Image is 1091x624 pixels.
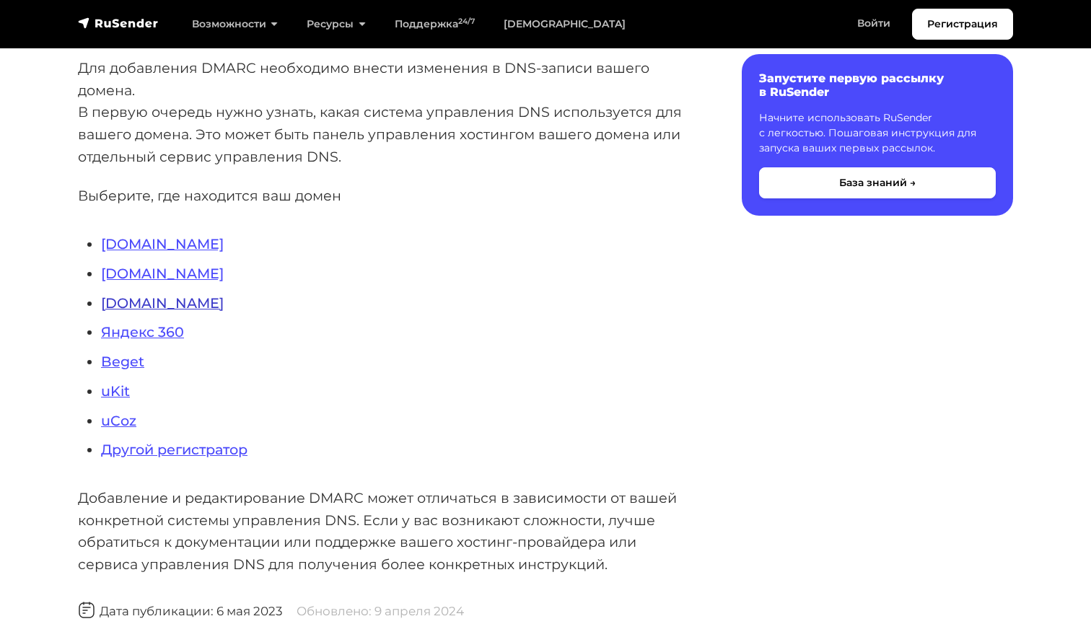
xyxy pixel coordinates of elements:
[912,9,1013,40] a: Регистрация
[101,265,224,282] a: [DOMAIN_NAME]
[101,235,224,252] a: [DOMAIN_NAME]
[101,353,144,370] a: Beget
[742,54,1013,216] a: Запустите первую рассылку в RuSender Начните использовать RuSender с легкостью. Пошаговая инструк...
[101,412,136,429] a: uCoz
[843,9,905,38] a: Войти
[101,382,130,400] a: uKit
[759,167,996,198] button: База знаний →
[101,294,224,312] a: [DOMAIN_NAME]
[101,323,184,340] a: Яндекс 360
[759,110,996,156] p: Начните использовать RuSender с легкостью. Пошаговая инструкция для запуска ваших первых рассылок.
[78,185,696,207] p: Выберите, где находится ваш домен
[292,9,380,39] a: Ресурсы
[78,16,159,30] img: RuSender
[458,17,475,26] sup: 24/7
[380,9,489,39] a: Поддержка24/7
[759,71,996,99] h6: Запустите первую рассылку в RuSender
[78,602,95,619] img: Дата публикации
[78,604,282,618] span: Дата публикации: 6 мая 2023
[101,441,247,458] a: Другой регистратор
[78,57,696,168] p: Для добавления DMARC необходимо внести изменения в DNS-записи вашего домена. В первую очередь нуж...
[178,9,292,39] a: Возможности
[78,487,696,576] p: Добавление и редактирование DMARC может отличаться в зависимости от вашей конкретной системы упра...
[489,9,640,39] a: [DEMOGRAPHIC_DATA]
[297,604,464,618] span: Обновлено: 9 апреля 2024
